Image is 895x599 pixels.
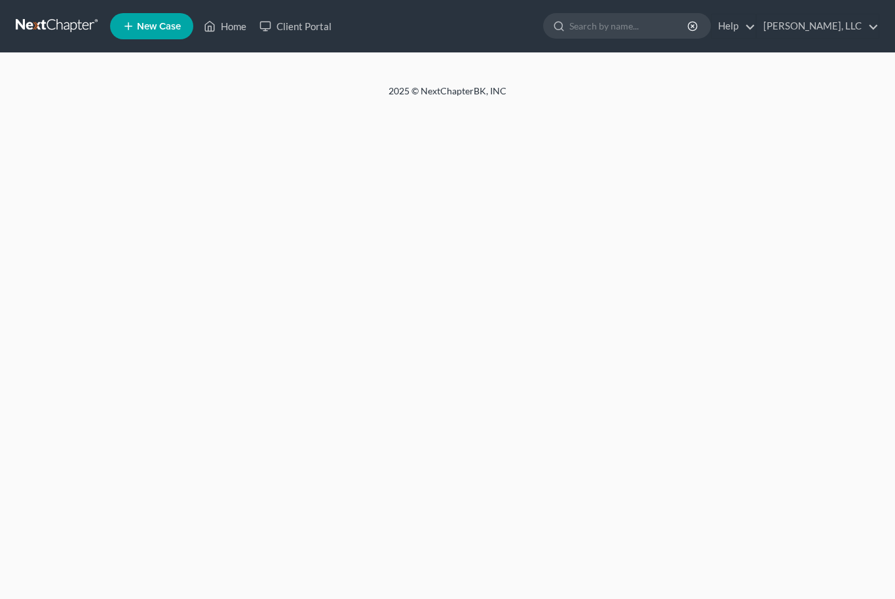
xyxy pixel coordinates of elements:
[757,14,879,38] a: [PERSON_NAME], LLC
[74,85,821,108] div: 2025 © NextChapterBK, INC
[137,22,181,31] span: New Case
[197,14,253,38] a: Home
[253,14,338,38] a: Client Portal
[569,14,689,38] input: Search by name...
[712,14,755,38] a: Help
